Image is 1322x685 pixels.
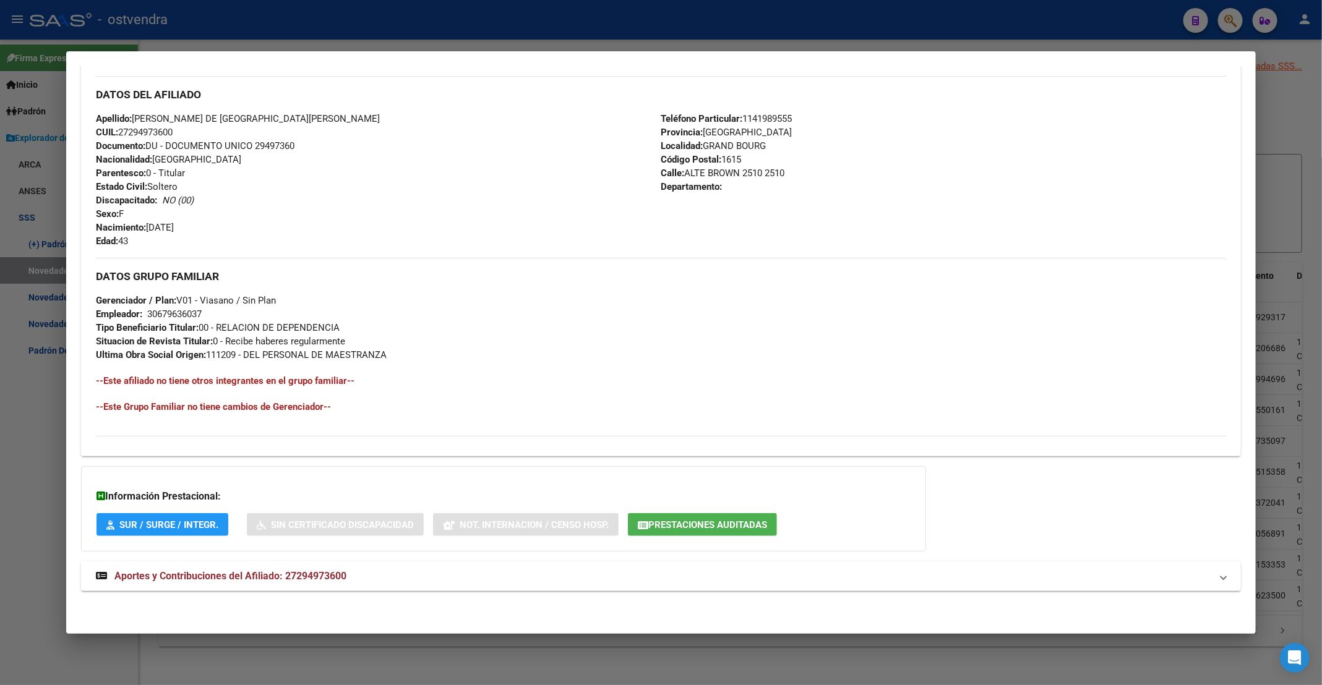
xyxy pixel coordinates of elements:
[661,140,766,151] span: GRAND BOURG
[96,88,1226,101] h3: DATOS DEL AFILIADO
[96,349,206,360] strong: Ultima Obra Social Origen:
[96,349,387,360] span: 111209 - DEL PERSONAL DE MAESTRANZA
[96,208,119,219] strong: Sexo:
[661,168,784,179] span: ALTE BROWN 2510 2510
[96,208,124,219] span: F
[433,513,619,536] button: Not. Internacion / Censo Hosp.
[96,236,118,247] strong: Edad:
[96,222,146,233] strong: Nacimiento:
[96,113,132,124] strong: Apellido:
[1280,643,1310,673] div: Open Intercom Messenger
[96,168,146,179] strong: Parentesco:
[96,322,199,333] strong: Tipo Beneficiario Titular:
[96,140,145,151] strong: Documento:
[96,140,294,151] span: DU - DOCUMENTO UNICO 29497360
[96,374,1226,388] h4: --Este afiliado no tiene otros integrantes en el grupo familiar--
[661,113,792,124] span: 1141989555
[96,295,176,306] strong: Gerenciador / Plan:
[661,154,741,165] span: 1615
[147,307,202,321] div: 30679636037
[162,195,194,206] i: NO (00)
[628,513,777,536] button: Prestaciones Auditadas
[96,236,128,247] span: 43
[119,519,218,530] span: SUR / SURGE / INTEGR.
[460,519,609,530] span: Not. Internacion / Censo Hosp.
[96,127,173,138] span: 27294973600
[661,113,742,124] strong: Teléfono Particular:
[247,513,424,536] button: Sin Certificado Discapacidad
[114,570,346,582] span: Aportes y Contribuciones del Afiliado: 27294973600
[661,168,684,179] strong: Calle:
[96,154,152,165] strong: Nacionalidad:
[661,127,792,138] span: [GEOGRAPHIC_DATA]
[271,519,414,530] span: Sin Certificado Discapacidad
[96,308,142,320] strong: Empleador:
[96,270,1226,283] h3: DATOS GRUPO FAMILIAR
[96,113,380,124] span: [PERSON_NAME] DE [GEOGRAPHIC_DATA][PERSON_NAME]
[96,168,185,179] span: 0 - Titular
[96,181,178,192] span: Soltero
[96,336,213,347] strong: Situacion de Revista Titular:
[96,222,174,233] span: [DATE]
[96,400,1226,414] h4: --Este Grupo Familiar no tiene cambios de Gerenciador--
[661,154,721,165] strong: Código Postal:
[81,561,1241,591] mat-expansion-panel-header: Aportes y Contribuciones del Afiliado: 27294973600
[96,295,276,306] span: V01 - Viasano / Sin Plan
[661,127,703,138] strong: Provincia:
[661,181,722,192] strong: Departamento:
[96,127,118,138] strong: CUIL:
[97,489,911,504] h3: Información Prestacional:
[96,195,157,206] strong: Discapacitado:
[96,322,340,333] span: 00 - RELACION DE DEPENDENCIA
[96,181,147,192] strong: Estado Civil:
[96,336,345,347] span: 0 - Recibe haberes regularmente
[97,513,228,536] button: SUR / SURGE / INTEGR.
[661,140,703,151] strong: Localidad:
[96,154,241,165] span: [GEOGRAPHIC_DATA]
[648,519,767,530] span: Prestaciones Auditadas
